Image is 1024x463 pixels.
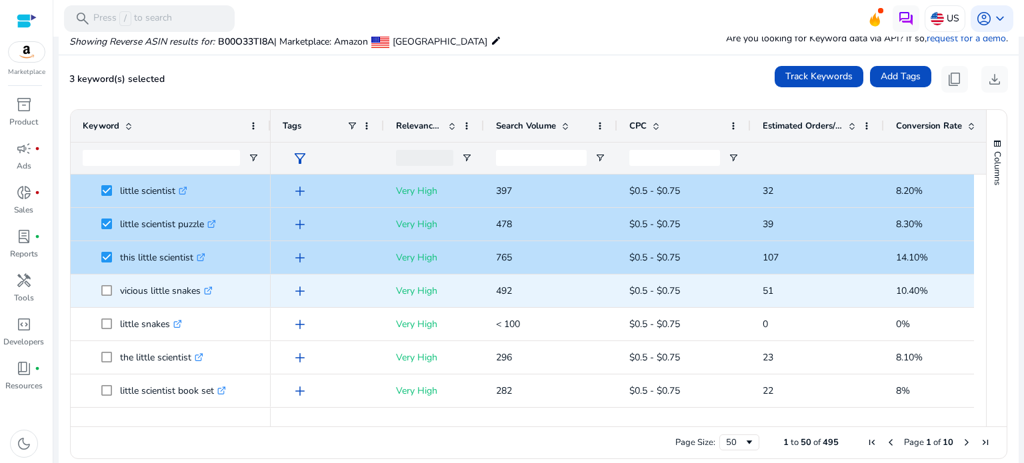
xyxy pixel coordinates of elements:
[943,436,953,448] span: 10
[896,384,910,397] span: 8%
[981,66,1008,93] button: download
[896,284,928,297] span: 10.40%
[496,351,512,364] span: 296
[396,244,472,271] p: Very High
[783,436,789,448] span: 1
[396,277,472,304] p: Very High
[10,248,38,260] p: Reports
[396,410,472,438] p: Very High
[961,437,972,448] div: Next Page
[16,185,32,201] span: donut_small
[292,183,308,199] span: add
[292,217,308,232] span: add
[801,436,811,448] span: 50
[728,153,739,163] button: Open Filter Menu
[120,244,205,271] p: this little scientist
[867,437,877,448] div: First Page
[292,350,308,366] span: add
[496,185,512,197] span: 397
[35,366,40,371] span: fiber_manual_record
[896,251,928,264] span: 14.10%
[9,116,38,128] p: Product
[726,436,744,448] div: 50
[992,11,1008,27] span: keyboard_arrow_down
[120,277,213,304] p: vicious little snakes
[491,33,501,49] mat-icon: edit
[947,7,959,30] p: US
[396,377,472,404] p: Very High
[896,351,923,364] span: 8.10%
[791,436,799,448] span: to
[763,284,773,297] span: 51
[496,251,512,264] span: 765
[35,146,40,151] span: fiber_manual_record
[926,436,931,448] span: 1
[16,141,32,157] span: campaign
[292,250,308,266] span: add
[248,153,259,163] button: Open Filter Menu
[120,410,218,438] p: little people scientist
[396,211,472,238] p: Very High
[763,185,773,197] span: 32
[120,177,187,205] p: little scientist
[16,436,32,452] span: dark_mode
[870,66,931,87] button: Add Tags
[496,120,556,132] span: Search Volume
[763,251,779,264] span: 107
[35,234,40,239] span: fiber_manual_record
[785,69,853,83] span: Track Keywords
[991,151,1003,185] span: Columns
[8,67,45,77] p: Marketplace
[9,42,45,62] img: amazon.svg
[35,190,40,195] span: fiber_manual_record
[629,185,680,197] span: $0.5 - $0.75
[16,97,32,113] span: inventory_2
[120,310,182,338] p: little snakes
[987,71,1003,87] span: download
[292,151,308,167] span: filter_alt
[461,153,472,163] button: Open Filter Menu
[396,120,443,132] span: Relevance Score
[5,380,43,392] p: Resources
[292,383,308,399] span: add
[69,35,215,48] i: Showing Reverse ASIN results for:
[629,120,647,132] span: CPC
[16,272,32,288] span: handyman
[629,150,720,166] input: CPC Filter Input
[496,318,520,330] span: < 100
[496,150,587,166] input: Search Volume Filter Input
[496,384,512,397] span: 282
[393,35,487,48] span: [GEOGRAPHIC_DATA]
[904,436,924,448] span: Page
[292,316,308,332] span: add
[763,384,773,397] span: 22
[292,283,308,299] span: add
[496,284,512,297] span: 492
[93,11,172,26] p: Press to search
[16,360,32,376] span: book_4
[629,251,680,264] span: $0.5 - $0.75
[283,120,301,132] span: Tags
[896,218,923,231] span: 8.30%
[881,69,921,83] span: Add Tags
[17,160,31,172] p: Ads
[75,11,91,27] span: search
[933,436,941,448] span: of
[69,73,165,85] span: 3 keyword(s) selected
[896,318,910,330] span: 0%
[274,35,368,48] span: | Marketplace: Amazon
[675,436,715,448] div: Page Size:
[629,351,680,364] span: $0.5 - $0.75
[396,344,472,371] p: Very High
[763,218,773,231] span: 39
[813,436,821,448] span: of
[976,11,992,27] span: account_circle
[83,120,119,132] span: Keyword
[629,318,680,330] span: $0.5 - $0.75
[119,11,131,26] span: /
[896,120,962,132] span: Conversion Rate
[14,204,33,216] p: Sales
[719,434,759,450] div: Page Size
[775,66,863,87] button: Track Keywords
[931,12,944,25] img: us.svg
